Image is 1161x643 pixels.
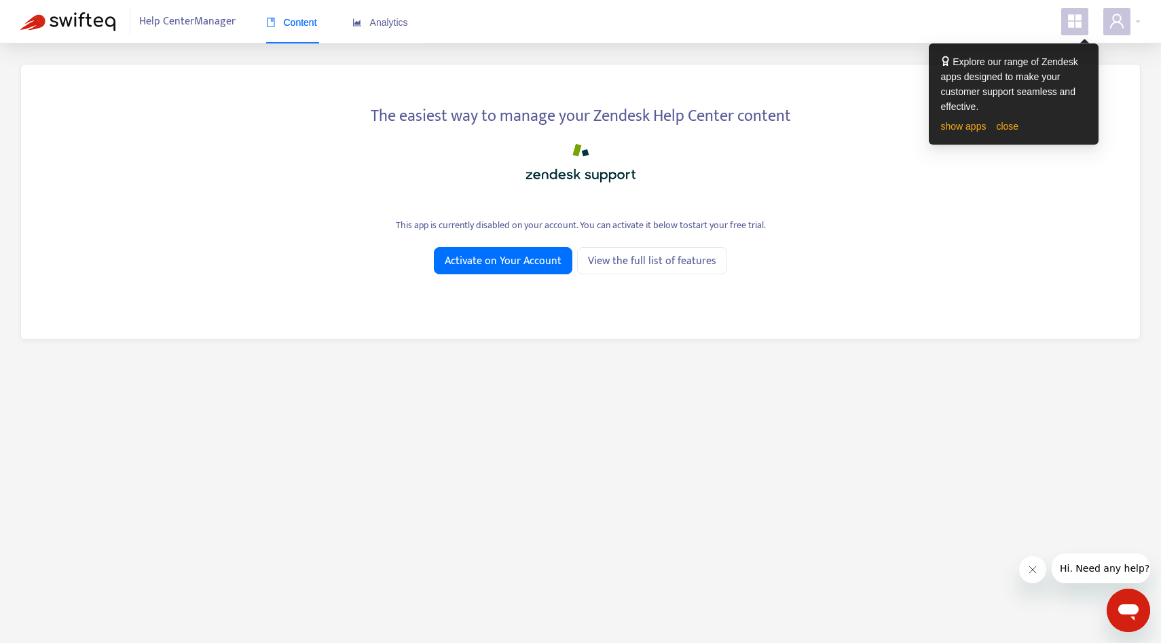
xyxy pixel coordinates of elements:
iframe: Nachricht vom Unternehmen [1052,553,1150,583]
iframe: Schaltfläche zum Öffnen des Messaging-Fensters [1107,589,1150,632]
div: This app is currently disabled on your account. You can activate it below to start your free trial . [41,218,1120,232]
span: appstore [1067,13,1083,29]
img: zendesk_support_logo.png [513,139,648,187]
a: View the full list of features [577,247,727,274]
span: View the full list of features [588,253,716,270]
span: book [266,18,276,27]
span: user [1109,13,1125,29]
a: show apps [941,121,987,132]
div: The easiest way to manage your Zendesk Help Center content [41,98,1120,128]
img: Swifteq [20,12,115,31]
span: Content [266,17,317,28]
span: Analytics [352,17,408,28]
button: Activate on Your Account [434,247,572,274]
span: area-chart [352,18,362,27]
iframe: Nachricht schließen [1019,556,1046,583]
a: close [996,121,1018,132]
span: Help Center Manager [139,9,236,35]
span: Activate on Your Account [445,253,561,270]
div: Explore our range of Zendesk apps designed to make your customer support seamless and effective. [941,54,1086,114]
